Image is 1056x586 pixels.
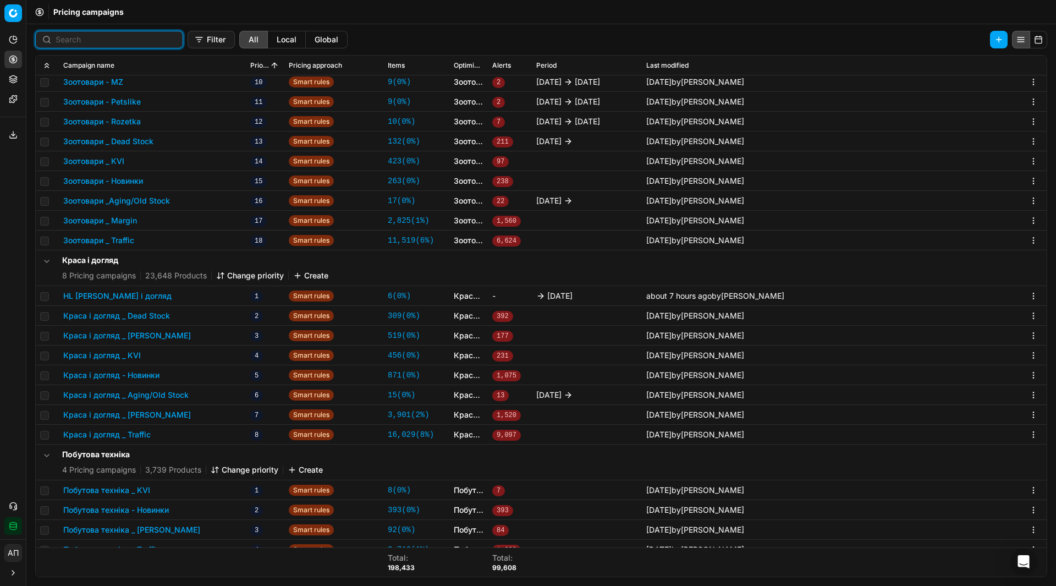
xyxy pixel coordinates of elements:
div: by [PERSON_NAME] [646,76,744,87]
span: 1 [250,485,263,496]
span: 13 [492,390,509,401]
button: Зоотовари - Новинки [63,176,143,187]
a: 8(0%) [388,485,411,496]
span: [DATE] [646,156,672,166]
span: 231 [492,350,513,362]
a: 15(0%) [388,390,415,401]
h5: Краса і догляд [62,255,328,266]
span: Smart rules [289,485,334,496]
span: 16 [250,196,267,207]
button: Filter [188,31,235,48]
span: [DATE] [547,291,573,302]
span: [DATE] [646,390,672,399]
span: 4 [250,545,263,556]
span: Priority [250,61,269,70]
span: [DATE] [536,390,562,401]
span: 4 Pricing campaigns [62,464,136,475]
a: 309(0%) [388,310,420,321]
div: Total : [388,552,415,563]
span: [DATE] [646,117,672,126]
button: Краса і догляд _ [PERSON_NAME] [63,330,191,341]
button: global [306,31,348,48]
a: 393(0%) [388,505,420,516]
span: 393 [492,505,513,516]
span: 84 [492,525,509,536]
a: Зоотовари [454,235,483,246]
span: about 7 hours ago [646,291,712,300]
span: 8 [250,430,263,441]
span: 8 Pricing campaigns [62,270,136,281]
span: Campaign name [63,61,114,70]
span: Smart rules [289,116,334,127]
span: Smart rules [289,291,334,302]
a: 10(0%) [388,116,415,127]
button: Зоотовари _ Traffic [63,235,134,246]
div: by [PERSON_NAME] [646,136,744,147]
div: by [PERSON_NAME] [646,544,744,555]
div: by [PERSON_NAME] [646,176,744,187]
span: Pricing campaigns [53,7,124,18]
button: Change priority [216,270,284,281]
a: Зоотовари [454,156,483,167]
button: Зоотовари _ Margin [63,215,137,226]
span: 17 [250,216,267,227]
div: by [PERSON_NAME] [646,505,744,516]
span: 97 [492,156,509,167]
span: [DATE] [646,525,672,534]
a: 423(0%) [388,156,420,167]
button: Побутова техніка - Новинки [63,505,169,516]
span: 2 [492,97,505,108]
span: 12 [250,117,267,128]
span: 10 [250,77,267,88]
a: 9(0%) [388,76,411,87]
span: [DATE] [575,96,600,107]
div: by [PERSON_NAME] [646,116,744,127]
span: [DATE] [646,216,672,225]
a: Зоотовари [454,136,483,147]
span: [DATE] [646,505,672,514]
button: all [239,31,268,48]
span: 15 [250,176,267,187]
span: [DATE] [536,96,562,107]
span: Smart rules [289,544,334,555]
span: 238 [492,176,513,187]
button: Зоотовари _ Dead Stock [63,136,153,147]
button: Create [293,270,328,281]
a: Краса і догляд [454,390,483,401]
a: Зоотовари [454,195,483,206]
span: Smart rules [289,176,334,187]
div: by [PERSON_NAME] [646,96,744,107]
span: Smart rules [289,136,334,147]
span: 3,739 Products [145,464,201,475]
span: Smart rules [289,370,334,381]
div: by [PERSON_NAME] [646,429,744,440]
div: by [PERSON_NAME] [646,310,744,321]
button: Зоотовари _ KVI [63,156,124,167]
button: Change priority [211,464,278,475]
span: 6 [250,390,263,401]
span: 18 [250,236,267,247]
a: Побутова техніка [454,524,483,535]
a: Побутова техніка [454,505,483,516]
a: Краса і догляд [454,291,483,302]
span: 2 [250,311,263,322]
span: 9,097 [492,430,521,441]
div: by [PERSON_NAME] [646,485,744,496]
span: [DATE] [646,350,672,360]
span: 392 [492,311,513,322]
a: Зоотовари [454,96,483,107]
span: Smart rules [289,235,334,246]
span: 177 [492,331,513,342]
button: АП [4,544,22,562]
span: Smart rules [289,156,334,167]
span: 7 [250,410,263,421]
div: by [PERSON_NAME] [646,235,744,246]
span: [DATE] [646,410,672,419]
a: 871(0%) [388,370,420,381]
button: Побутова техніка _ KVI [63,485,150,496]
span: 7 [492,485,505,496]
button: Зоотовари - Petslike [63,96,141,107]
span: 1,075 [492,370,521,381]
span: 1 [250,291,263,302]
span: Smart rules [289,429,334,440]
